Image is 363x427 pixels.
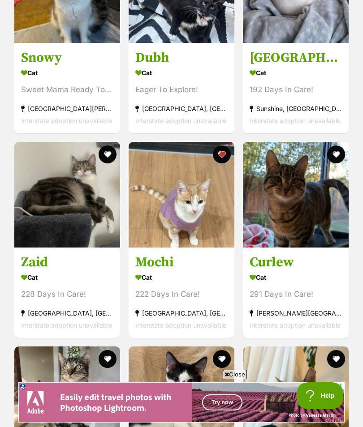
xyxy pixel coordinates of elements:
[135,66,228,79] div: Cat
[250,49,342,66] h3: [GEOGRAPHIC_DATA]
[21,321,112,329] span: Interstate adoption unavailable
[327,145,345,163] button: favourite
[21,271,113,284] div: Cat
[129,43,234,133] a: Dubh Cat Eager To Explore! [GEOGRAPHIC_DATA], [GEOGRAPHIC_DATA] Interstate adoption unavailable f...
[18,382,345,423] iframe: Advertisement
[21,117,112,124] span: Interstate adoption unavailable
[250,84,342,96] div: 192 Days In Care!
[250,288,342,300] div: 291 Days In Care!
[135,271,228,284] div: Cat
[223,370,247,379] span: Close
[213,350,231,368] button: favourite
[21,66,113,79] div: Cat
[21,84,113,96] div: Sweet Mama Ready To Love
[250,271,342,284] div: Cat
[135,117,226,124] span: Interstate adoption unavailable
[21,254,113,271] h3: Zaid
[129,142,234,248] img: Mochi
[14,247,120,338] a: Zaid Cat 228 Days In Care! [GEOGRAPHIC_DATA], [GEOGRAPHIC_DATA] Interstate adoption unavailable f...
[250,254,342,271] h3: Curlew
[135,307,228,319] div: [GEOGRAPHIC_DATA], [GEOGRAPHIC_DATA]
[135,288,228,300] div: 222 Days In Care!
[21,102,113,115] div: [GEOGRAPHIC_DATA][PERSON_NAME][GEOGRAPHIC_DATA]
[327,350,345,368] button: favourite
[135,321,226,329] span: Interstate adoption unavailable
[99,350,117,368] button: favourite
[99,145,117,163] button: favourite
[250,102,342,115] div: Sunshine, [GEOGRAPHIC_DATA]
[14,43,120,133] a: Snowy Cat Sweet Mama Ready To Love [GEOGRAPHIC_DATA][PERSON_NAME][GEOGRAPHIC_DATA] Interstate ado...
[250,321,341,329] span: Interstate adoption unavailable
[135,84,228,96] div: Eager To Explore!
[129,247,234,338] a: Mochi Cat 222 Days In Care! [GEOGRAPHIC_DATA], [GEOGRAPHIC_DATA] Interstate adoption unavailable ...
[135,49,228,66] h3: Dubh
[14,142,120,248] img: Zaid
[135,102,228,115] div: [GEOGRAPHIC_DATA], [GEOGRAPHIC_DATA]
[250,66,342,79] div: Cat
[21,307,113,319] div: [GEOGRAPHIC_DATA], [GEOGRAPHIC_DATA]
[21,288,113,300] div: 228 Days In Care!
[243,247,349,338] a: Curlew Cat 291 Days In Care! [PERSON_NAME][GEOGRAPHIC_DATA], [GEOGRAPHIC_DATA] Interstate adoptio...
[243,43,349,133] a: [GEOGRAPHIC_DATA] Cat 192 Days In Care! Sunshine, [GEOGRAPHIC_DATA] Interstate adoption unavailab...
[297,382,345,409] iframe: Help Scout Beacon - Open
[243,142,349,248] img: Curlew
[135,254,228,271] h3: Mochi
[213,145,231,163] button: favourite
[250,307,342,319] div: [PERSON_NAME][GEOGRAPHIC_DATA], [GEOGRAPHIC_DATA]
[21,49,113,66] h3: Snowy
[250,117,341,124] span: Interstate adoption unavailable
